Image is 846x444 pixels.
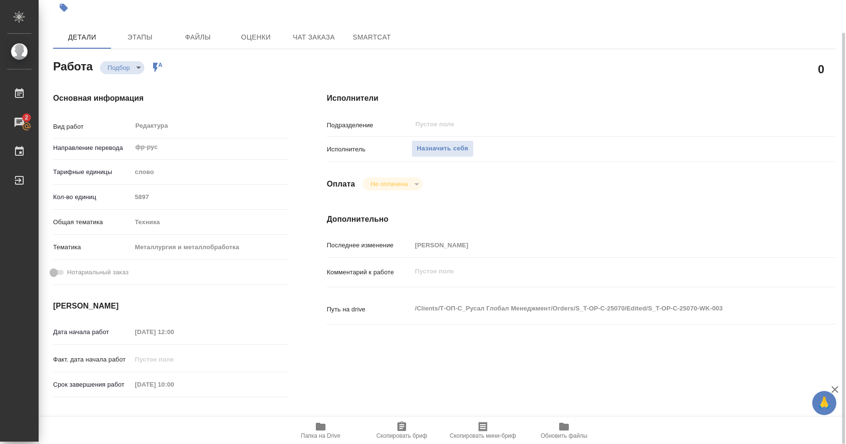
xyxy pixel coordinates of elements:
[53,122,131,132] p: Вид работ
[327,93,835,104] h4: Исполнители
[327,268,412,277] p: Комментарий к работе
[363,177,422,190] div: Подбор
[53,327,131,337] p: Дата начала работ
[53,192,131,202] p: Кол-во единиц
[812,391,836,415] button: 🙏
[117,31,163,43] span: Этапы
[233,31,279,43] span: Оценки
[53,380,131,390] p: Срок завершения работ
[442,417,523,444] button: Скопировать мини-бриф
[327,178,355,190] h4: Оплата
[131,239,288,256] div: Металлургия и металлобработка
[349,31,395,43] span: SmartCat
[541,432,588,439] span: Обновить файлы
[301,432,340,439] span: Папка на Drive
[280,417,361,444] button: Папка на Drive
[2,110,36,135] a: 2
[327,305,412,314] p: Путь на drive
[411,300,793,317] textarea: /Clients/Т-ОП-С_Русал Глобал Менеджмент/Orders/S_T-OP-C-25070/Edited/S_T-OP-C-25070-WK-003
[53,57,93,74] h2: Работа
[53,300,288,312] h4: [PERSON_NAME]
[361,417,442,444] button: Скопировать бриф
[53,355,131,364] p: Факт. дата начала работ
[59,31,105,43] span: Детали
[131,352,216,366] input: Пустое поле
[67,268,128,277] span: Нотариальный заказ
[327,145,412,154] p: Исполнитель
[131,190,288,204] input: Пустое поле
[367,180,410,188] button: Не оплачена
[411,140,473,157] button: Назначить себя
[291,31,337,43] span: Чат заказа
[131,377,216,391] input: Пустое поле
[523,417,605,444] button: Обновить файлы
[19,113,34,122] span: 2
[450,432,516,439] span: Скопировать мини-бриф
[417,143,468,154] span: Назначить себя
[327,241,412,250] p: Последнее изменение
[175,31,221,43] span: Файлы
[376,432,427,439] span: Скопировать бриф
[131,214,288,230] div: Техника
[327,121,412,130] p: Подразделение
[327,214,835,225] h4: Дополнительно
[53,242,131,252] p: Тематика
[53,167,131,177] p: Тарифные единицы
[131,325,216,339] input: Пустое поле
[816,393,832,413] span: 🙏
[411,238,793,252] input: Пустое поле
[818,61,824,77] h2: 0
[131,164,288,180] div: слово
[414,119,770,130] input: Пустое поле
[131,415,216,429] input: Пустое поле
[53,93,288,104] h4: Основная информация
[53,217,131,227] p: Общая тематика
[100,61,144,74] div: Подбор
[53,143,131,153] p: Направление перевода
[105,64,133,72] button: Подбор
